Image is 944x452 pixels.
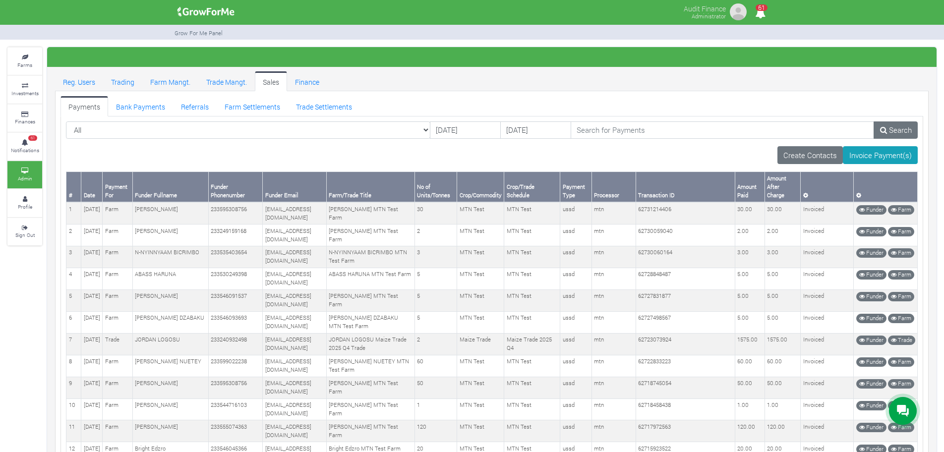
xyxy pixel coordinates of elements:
[765,398,800,420] td: 1.00
[765,420,800,442] td: 120.00
[636,289,735,311] td: 62727831877
[132,268,208,289] td: ABASS HARUNA
[765,333,800,355] td: 1575.00
[504,355,560,377] td: MTN Test
[103,311,133,333] td: Farm
[504,225,560,246] td: MTN Test
[103,225,133,246] td: Farm
[103,268,133,289] td: Farm
[414,225,457,246] td: 2
[208,268,262,289] td: 233530249398
[801,202,854,224] td: Invoiced
[591,246,636,268] td: mtn
[263,333,327,355] td: [EMAIL_ADDRESS][DOMAIN_NAME]
[591,311,636,333] td: mtn
[856,379,886,389] a: Funder
[263,202,327,224] td: [EMAIL_ADDRESS][DOMAIN_NAME]
[765,377,800,398] td: 50.00
[591,420,636,442] td: mtn
[414,333,457,355] td: 2
[81,225,103,246] td: [DATE]
[504,311,560,333] td: MTN Test
[504,202,560,224] td: MTN Test
[504,398,560,420] td: MTN Test
[7,161,42,188] a: Admin
[636,355,735,377] td: 62722833223
[132,377,208,398] td: [PERSON_NAME]
[81,355,103,377] td: [DATE]
[756,4,767,11] span: 61
[591,202,636,224] td: mtn
[560,246,591,268] td: ussd
[326,311,414,333] td: [PERSON_NAME] DZABAKU MTN Test Farm
[735,333,765,355] td: 1575.00
[801,311,854,333] td: Invoiced
[801,225,854,246] td: Invoiced
[81,268,103,289] td: [DATE]
[208,311,262,333] td: 233546093693
[414,377,457,398] td: 50
[888,336,915,345] a: Trade
[60,96,108,116] a: Payments
[735,398,765,420] td: 1.00
[801,377,854,398] td: Invoiced
[414,202,457,224] td: 30
[504,289,560,311] td: MTN Test
[17,61,32,68] small: Farms
[414,311,457,333] td: 5
[263,225,327,246] td: [EMAIL_ADDRESS][DOMAIN_NAME]
[430,121,501,139] input: DD/MM/YYYY
[263,377,327,398] td: [EMAIL_ADDRESS][DOMAIN_NAME]
[173,96,217,116] a: Referrals
[132,333,208,355] td: JORDAN LOGOSU
[856,336,886,345] a: Funder
[326,355,414,377] td: [PERSON_NAME] NUETEY MTN Test Farm
[103,355,133,377] td: Farm
[504,377,560,398] td: MTN Test
[777,146,843,164] a: Create Contacts
[888,379,914,389] a: Farm
[103,71,142,91] a: Trading
[735,377,765,398] td: 50.00
[255,71,287,91] a: Sales
[103,246,133,268] td: Farm
[208,398,262,420] td: 233544716103
[636,172,735,202] th: Transaction ID
[504,172,560,202] th: Crop/Trade Schedule
[132,246,208,268] td: N-NYINNYAAM BICRIMBO
[801,333,854,355] td: Invoiced
[81,311,103,333] td: [DATE]
[81,202,103,224] td: [DATE]
[103,172,133,202] th: Payment For
[457,225,504,246] td: MTN Test
[751,2,770,24] i: Notifications
[18,203,32,210] small: Profile
[217,96,288,116] a: Farm Settlements
[636,333,735,355] td: 62723073924
[636,377,735,398] td: 62718745054
[856,401,886,410] a: Funder
[66,377,81,398] td: 9
[856,292,886,301] a: Funder
[591,398,636,420] td: mtn
[66,398,81,420] td: 10
[208,377,262,398] td: 233595308756
[856,314,886,323] a: Funder
[765,268,800,289] td: 5.00
[326,246,414,268] td: N-NYINNYAAM BICRIMBO MTN Test Farm
[7,105,42,132] a: Finances
[263,311,327,333] td: [EMAIL_ADDRESS][DOMAIN_NAME]
[765,355,800,377] td: 60.00
[414,398,457,420] td: 1
[414,246,457,268] td: 3
[66,225,81,246] td: 2
[208,172,262,202] th: Funder Phonenumber
[457,246,504,268] td: MTN Test
[81,289,103,311] td: [DATE]
[326,225,414,246] td: [PERSON_NAME] MTN Test Farm
[504,420,560,442] td: MTN Test
[108,96,173,116] a: Bank Payments
[326,377,414,398] td: [PERSON_NAME] MTN Test Farm
[560,172,591,202] th: Payment Type
[326,202,414,224] td: [PERSON_NAME] MTN Test Farm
